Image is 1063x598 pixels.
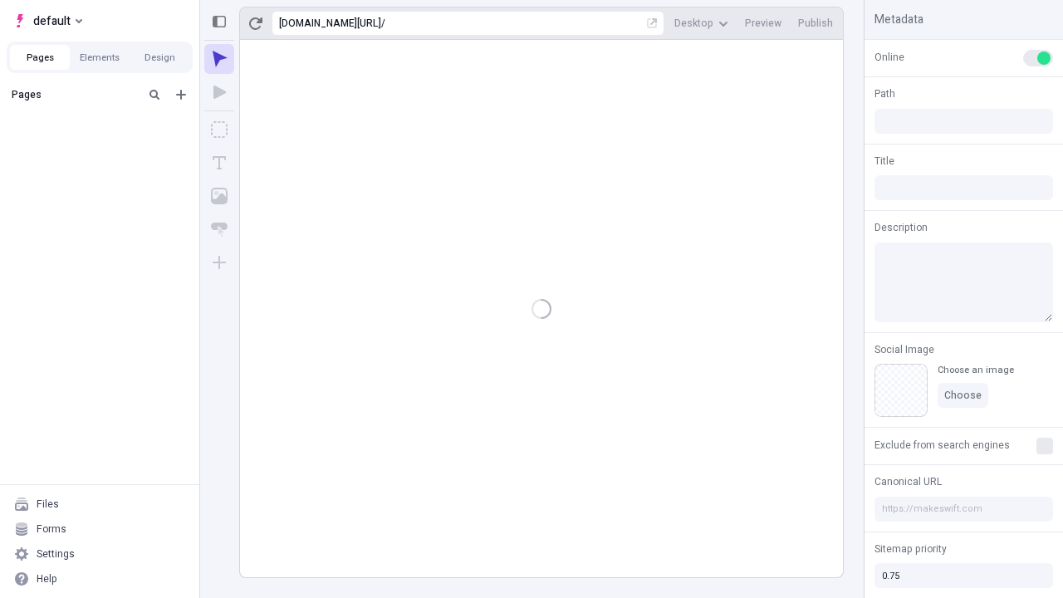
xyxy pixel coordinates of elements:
[738,11,788,36] button: Preview
[791,11,840,36] button: Publish
[874,438,1010,453] span: Exclude from search engines
[674,17,713,30] span: Desktop
[381,17,385,30] div: /
[745,17,781,30] span: Preview
[33,11,71,31] span: default
[10,45,70,70] button: Pages
[874,220,928,235] span: Description
[798,17,833,30] span: Publish
[130,45,189,70] button: Design
[668,11,735,36] button: Desktop
[938,383,988,408] button: Choose
[7,8,89,33] button: Select site
[204,148,234,178] button: Text
[938,364,1014,376] div: Choose an image
[874,342,934,357] span: Social Image
[874,154,894,169] span: Title
[944,389,982,402] span: Choose
[12,88,138,101] div: Pages
[37,498,59,511] div: Files
[37,572,57,586] div: Help
[874,86,895,101] span: Path
[37,522,66,536] div: Forms
[37,547,75,561] div: Settings
[874,50,904,65] span: Online
[874,542,947,556] span: Sitemap priority
[171,85,191,105] button: Add new
[204,214,234,244] button: Button
[70,45,130,70] button: Elements
[874,497,1053,522] input: https://makeswift.com
[204,115,234,145] button: Box
[874,474,942,489] span: Canonical URL
[204,181,234,211] button: Image
[279,17,381,30] div: [URL][DOMAIN_NAME]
